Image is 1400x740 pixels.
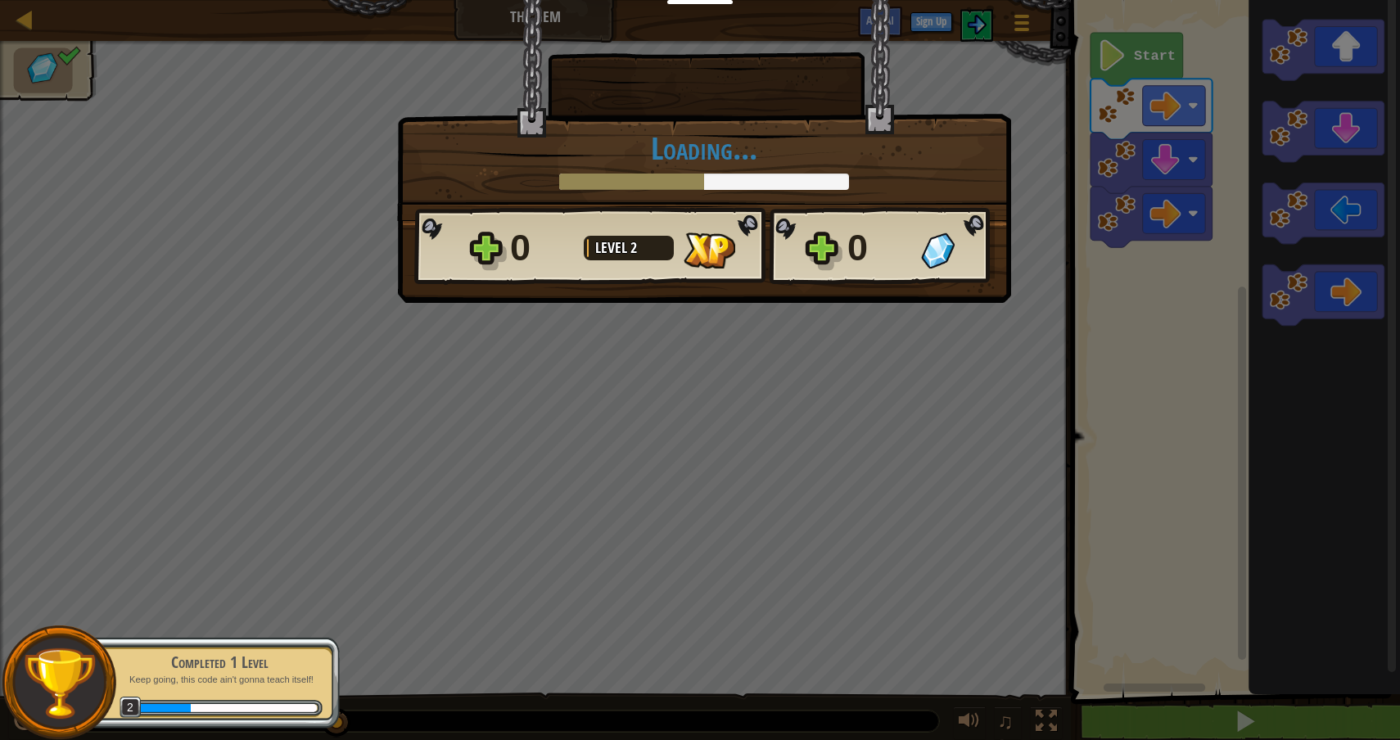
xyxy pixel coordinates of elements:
[116,651,323,674] div: Completed 1 Level
[510,222,574,274] div: 0
[116,674,323,686] p: Keep going, this code ain't gonna teach itself!
[22,646,97,720] img: trophy.png
[630,237,637,258] span: 2
[847,222,911,274] div: 0
[684,232,735,268] img: XP Gained
[120,697,142,719] span: 2
[921,232,955,268] img: Gems Gained
[414,131,994,165] h1: Loading...
[595,237,630,258] span: Level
